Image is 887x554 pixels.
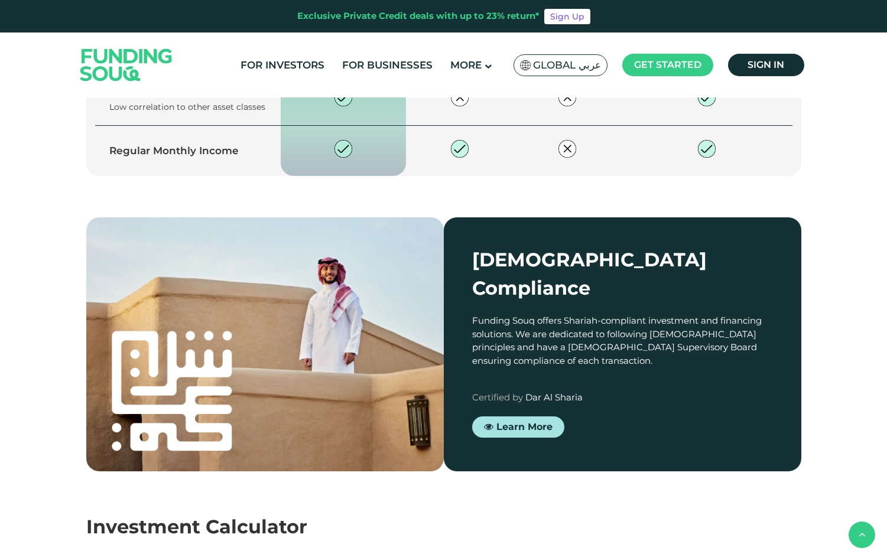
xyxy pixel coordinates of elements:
[728,54,804,76] a: Sign in
[95,125,281,176] td: Regular Monthly Income
[451,140,469,158] img: private-check
[238,56,327,75] a: For Investors
[86,515,200,538] span: Investment
[206,515,307,538] span: Calculator
[520,60,531,70] img: SA Flag
[634,59,701,70] span: Get started
[472,314,773,367] div: Funding Souq offers Shariah-compliant investment and financing solutions. We are dedicated to fol...
[496,421,553,432] span: Learn More
[339,56,436,75] a: For Businesses
[86,217,444,471] img: shariah-img
[544,9,590,24] a: Sign Up
[698,89,716,106] img: private-check
[450,59,482,71] span: More
[109,101,267,113] div: Low correlation to other asset classes
[472,392,523,403] span: Certified by
[472,246,773,302] div: [DEMOGRAPHIC_DATA] Compliance
[558,140,576,158] img: private-close
[849,522,875,548] button: back
[451,89,469,106] img: private-close
[297,9,540,23] div: Exclusive Private Credit deals with up to 23% return*
[334,140,352,158] img: private-check
[472,416,564,438] a: Learn More
[558,89,576,106] img: private-close
[533,58,601,72] span: Global عربي
[69,35,184,94] img: Logo
[525,392,583,403] span: Dar Al Sharia
[698,140,716,158] img: private-check
[334,89,352,106] img: private-check
[748,59,784,70] span: Sign in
